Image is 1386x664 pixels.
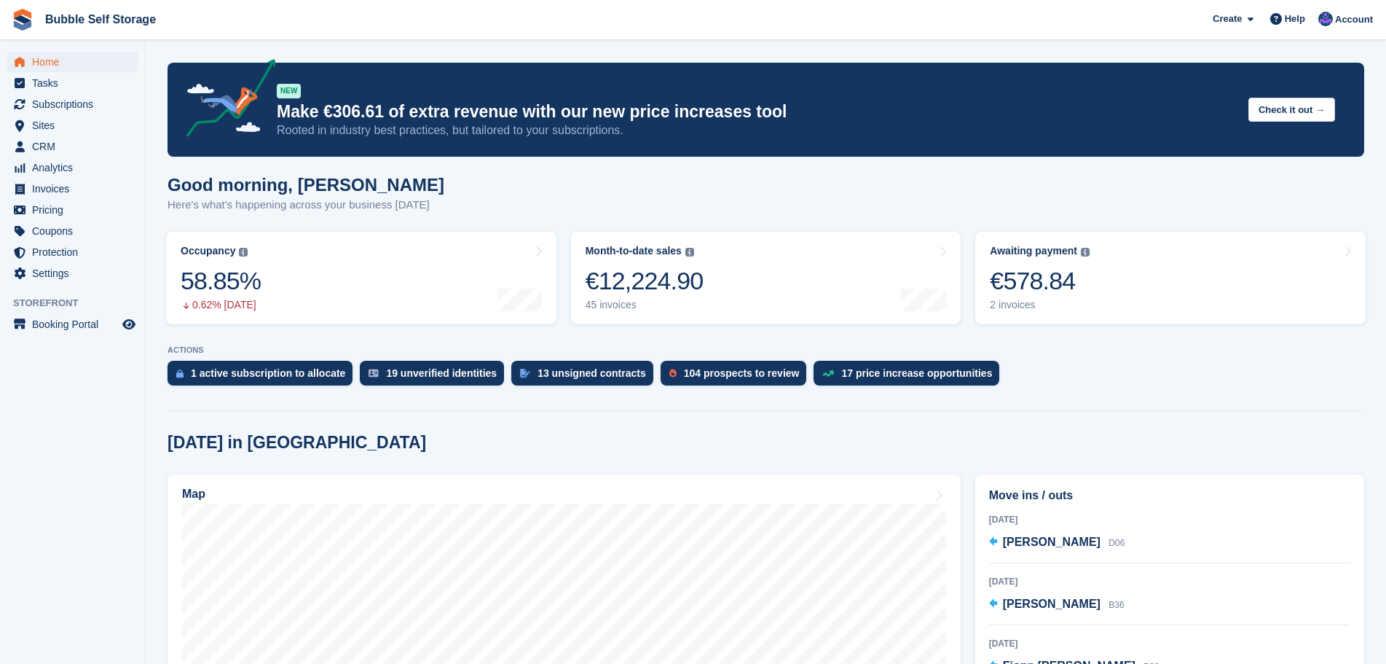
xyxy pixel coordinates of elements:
[32,94,119,114] span: Subscriptions
[989,487,1350,504] h2: Move ins / outs
[360,361,511,393] a: 19 unverified identities
[7,263,138,284] a: menu
[32,73,119,93] span: Tasks
[7,73,138,93] a: menu
[7,157,138,178] a: menu
[1003,536,1100,548] span: [PERSON_NAME]
[990,266,1090,296] div: €578.84
[989,534,1125,552] a: [PERSON_NAME] D06
[841,367,992,379] div: 17 price increase opportunities
[369,369,379,378] img: verify_identity-adf6edd0f0f0b5bbfe63781bf79b02c33cf7c696d77639b501bdc392416b5a36.svg
[239,248,248,257] img: icon-info-grey-7440780725fd019a000dd9b08b2336e03edf1995a4989e88bcd33f0948082b44.svg
[32,221,119,241] span: Coupons
[520,369,530,378] img: contract_signature_icon-13c848040528278c33f63329250d36e43548de30e8caae1d1a13099fd9432cc5.svg
[12,9,34,31] img: stora-icon-8386f47178a22dfd0bd8f6a31ec36ba5ce8667c1dd55bd0f319d3a0aa187defe.svg
[7,221,138,241] a: menu
[661,361,814,393] a: 104 prospects to review
[174,59,276,142] img: price-adjustments-announcement-icon-8257ccfd72463d97f412b2fc003d46551f7dbcb40ab6d574587a9cd5c0d94...
[277,84,301,98] div: NEW
[538,367,646,379] div: 13 unsigned contracts
[181,266,261,296] div: 58.85%
[989,513,1350,526] div: [DATE]
[1109,600,1124,610] span: B36
[32,314,119,335] span: Booking Portal
[989,595,1125,614] a: [PERSON_NAME] B36
[32,242,119,262] span: Protection
[39,7,162,31] a: Bubble Self Storage
[1248,98,1335,122] button: Check it out →
[685,248,694,257] img: icon-info-grey-7440780725fd019a000dd9b08b2336e03edf1995a4989e88bcd33f0948082b44.svg
[1318,12,1333,26] img: Stuart Jackson
[1335,12,1373,27] span: Account
[13,296,145,310] span: Storefront
[990,245,1077,257] div: Awaiting payment
[32,157,119,178] span: Analytics
[975,232,1366,324] a: Awaiting payment €578.84 2 invoices
[586,245,682,257] div: Month-to-date sales
[990,299,1090,311] div: 2 invoices
[168,197,444,214] p: Here's what's happening across your business [DATE]
[168,345,1364,355] p: ACTIONS
[191,367,345,379] div: 1 active subscription to allocate
[168,175,444,195] h1: Good morning, [PERSON_NAME]
[181,245,235,257] div: Occupancy
[166,232,556,324] a: Occupancy 58.85% 0.62% [DATE]
[814,361,1007,393] a: 17 price increase opportunities
[168,361,360,393] a: 1 active subscription to allocate
[32,136,119,157] span: CRM
[386,367,497,379] div: 19 unverified identities
[32,200,119,220] span: Pricing
[511,361,661,393] a: 13 unsigned contracts
[989,637,1350,650] div: [DATE]
[277,101,1237,122] p: Make €306.61 of extra revenue with our new price increases tool
[7,52,138,72] a: menu
[571,232,961,324] a: Month-to-date sales €12,224.90 45 invoices
[1081,248,1090,257] img: icon-info-grey-7440780725fd019a000dd9b08b2336e03edf1995a4989e88bcd33f0948082b44.svg
[182,488,205,501] h2: Map
[7,314,138,335] a: menu
[7,200,138,220] a: menu
[181,299,261,311] div: 0.62% [DATE]
[7,136,138,157] a: menu
[1213,12,1242,26] span: Create
[586,299,704,311] div: 45 invoices
[1003,598,1100,610] span: [PERSON_NAME]
[176,369,184,378] img: active_subscription_to_allocate_icon-d502201f5373d7db506a760aba3b589e785aa758c864c3986d89f69b8ff3...
[669,369,677,378] img: prospect-51fa495bee0391a8d652442698ab0144808aea92771e9ea1ae160a38d050c398.svg
[586,266,704,296] div: €12,224.90
[7,94,138,114] a: menu
[32,263,119,284] span: Settings
[32,179,119,199] span: Invoices
[32,52,119,72] span: Home
[120,316,138,333] a: Preview store
[822,370,834,377] img: price_increase_opportunities-93ffe204e8149a01c8c9dc8f82e8f89637d9d84a8eef4429ea346261dce0b2c0.svg
[7,115,138,136] a: menu
[1285,12,1305,26] span: Help
[7,179,138,199] a: menu
[1109,538,1125,548] span: D06
[7,242,138,262] a: menu
[684,367,800,379] div: 104 prospects to review
[168,433,426,453] h2: [DATE] in [GEOGRAPHIC_DATA]
[32,115,119,136] span: Sites
[989,575,1350,588] div: [DATE]
[277,122,1237,138] p: Rooted in industry best practices, but tailored to your subscriptions.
